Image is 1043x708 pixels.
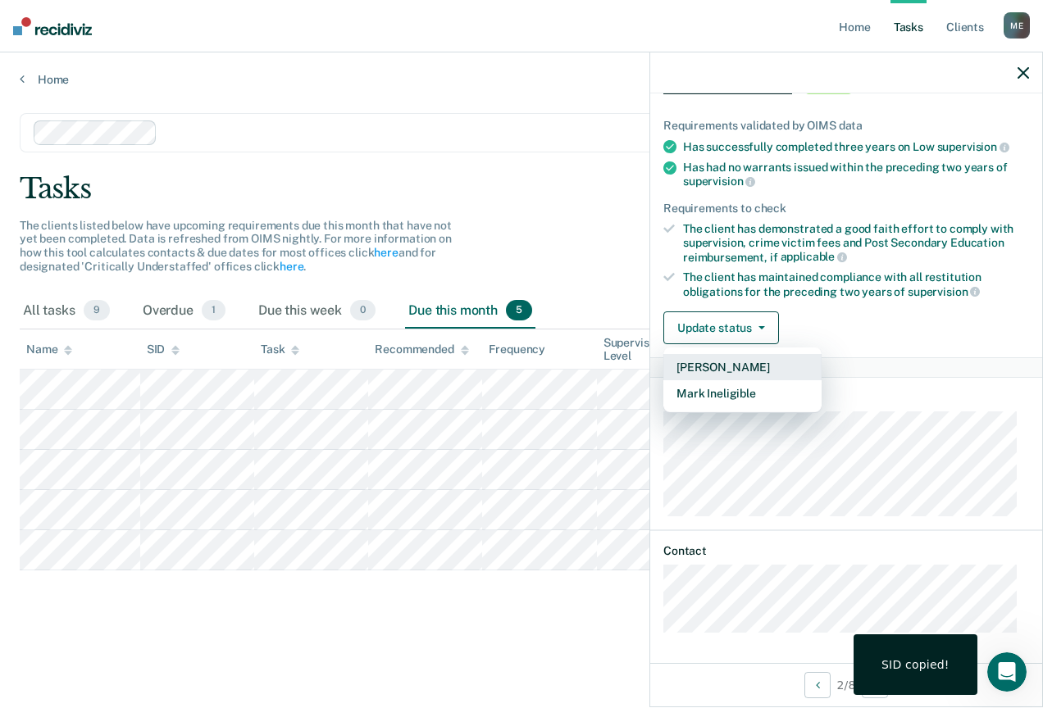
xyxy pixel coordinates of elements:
span: 9 [84,300,110,321]
iframe: Intercom live chat [987,652,1027,692]
div: Task [261,343,299,356]
div: Due this week [255,293,379,329]
div: All tasks [20,293,113,329]
div: Has successfully completed three years on Low [683,139,1029,154]
div: Requirements to check [663,202,1029,216]
div: Tasks [20,172,1023,206]
button: [PERSON_NAME] [663,354,822,380]
img: Recidiviz [13,17,92,35]
div: Requirements validated by OIMS data [663,119,1029,133]
dt: Contact [663,544,1029,558]
span: supervision [937,140,1009,153]
span: supervision [908,285,980,298]
div: SID copied! [881,657,950,672]
span: 0 [350,300,376,321]
div: The client has demonstrated a good faith effort to comply with supervision, crime victim fees and... [683,222,1029,264]
span: 1 [202,300,225,321]
div: Has had no warrants issued within the preceding two years of [683,161,1029,188]
dt: Supervision [663,391,1029,405]
div: Frequency [489,343,545,356]
span: applicable [781,250,847,263]
div: Name [26,343,72,356]
span: 5 [506,300,532,321]
button: Mark Ineligible [663,380,822,406]
div: Supervision Level [603,336,704,364]
div: Due this month [405,293,535,329]
button: Update status [663,311,779,344]
div: 2 / 8 [650,663,1042,706]
div: SID [147,343,180,356]
a: Home [20,72,1023,87]
a: here [280,260,303,273]
span: The clients listed below have upcoming requirements due this month that have not yet been complet... [20,219,452,273]
span: supervision [683,175,755,188]
div: M E [1004,12,1030,39]
a: here [374,246,398,259]
div: Recommended [375,343,468,356]
div: Client Details [650,357,1042,377]
button: Previous Client [804,672,831,698]
div: The client has maintained compliance with all restitution obligations for the preceding two years of [683,270,1029,298]
div: Overdue [139,293,229,329]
